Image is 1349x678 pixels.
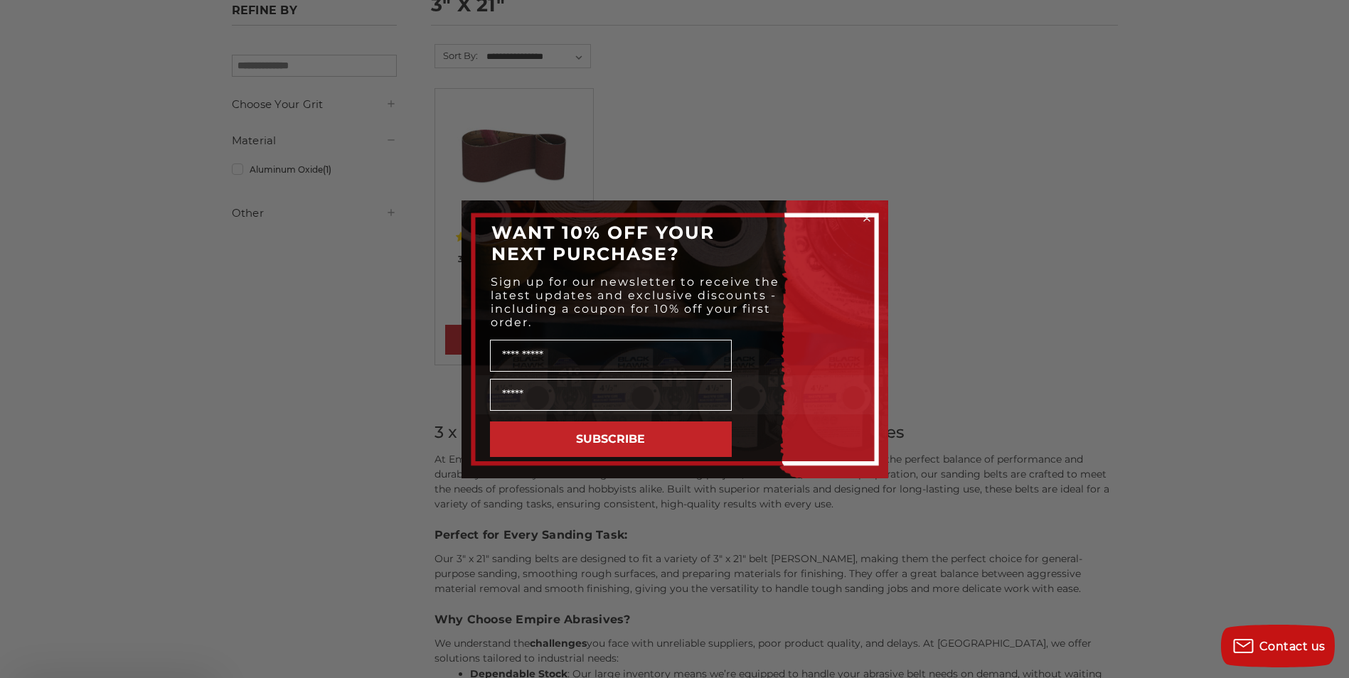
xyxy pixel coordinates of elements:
[1259,640,1326,653] span: Contact us
[490,421,732,457] button: SUBSCRIBE
[1221,625,1335,667] button: Contact us
[860,211,874,225] button: Close dialog
[491,275,779,329] span: Sign up for our newsletter to receive the latest updates and exclusive discounts - including a co...
[490,379,732,411] input: Email
[491,222,715,264] span: WANT 10% OFF YOUR NEXT PURCHASE?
